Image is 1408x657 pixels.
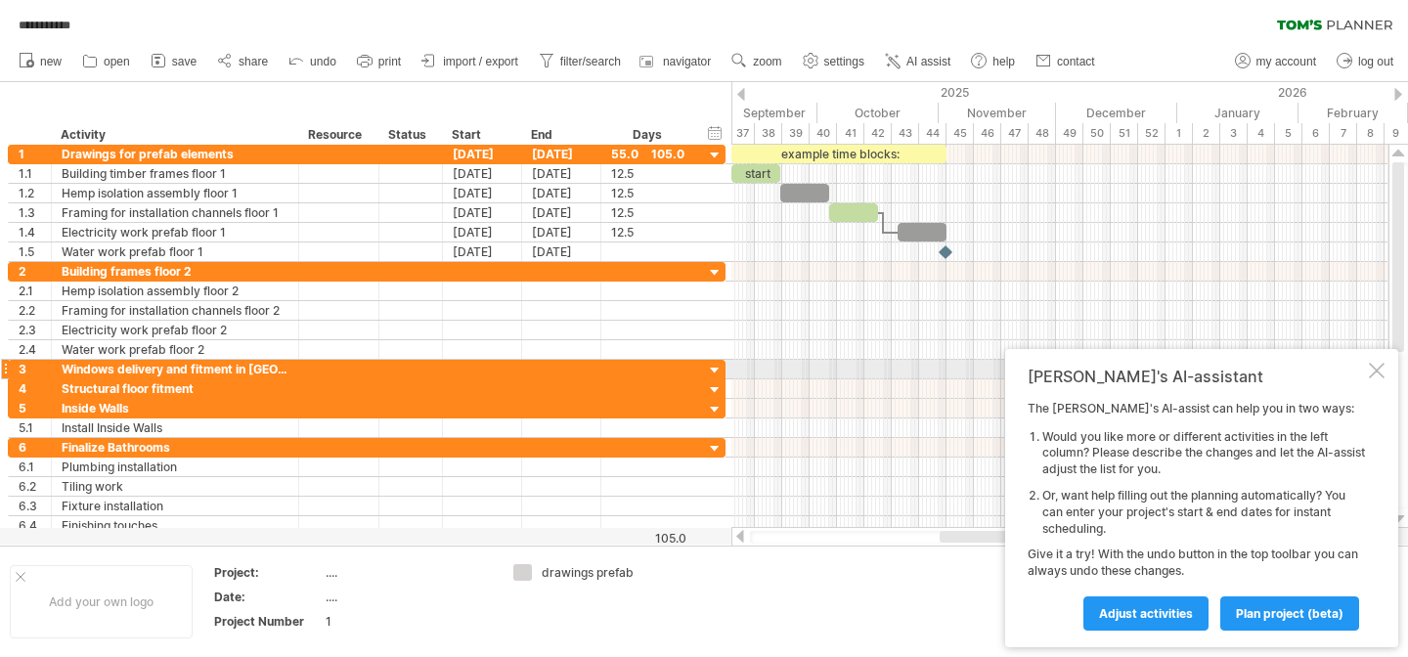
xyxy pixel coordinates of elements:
[837,123,864,144] div: 41
[1275,123,1302,144] div: 5
[946,123,974,144] div: 45
[19,379,51,398] div: 4
[62,164,288,183] div: Building timber frames floor 1
[443,145,522,163] div: [DATE]
[810,123,837,144] div: 40
[1099,606,1193,621] span: Adjust activities
[611,145,684,163] div: 55.0
[62,184,288,202] div: Hemp isolation assembly floor 1
[62,418,288,437] div: Install Inside Walls
[214,564,322,581] div: Project:
[1236,606,1343,621] span: plan project (beta)
[560,55,621,68] span: filter/search
[239,55,268,68] span: share
[443,242,522,261] div: [DATE]
[62,399,288,417] div: Inside Walls
[611,203,684,222] div: 12.5
[443,164,522,183] div: [DATE]
[726,49,787,74] a: zoom
[1256,55,1316,68] span: my account
[19,184,51,202] div: 1.2
[1357,123,1385,144] div: 8
[19,301,51,320] div: 2.2
[62,145,288,163] div: Drawings for prefab elements
[531,125,590,145] div: End
[611,164,684,183] div: 12.5
[10,565,193,638] div: Add your own logo
[310,55,336,68] span: undo
[1332,49,1399,74] a: log out
[443,223,522,241] div: [DATE]
[1220,123,1248,144] div: 3
[62,516,288,535] div: Finishing touches
[14,49,67,74] a: new
[1001,123,1029,144] div: 47
[452,125,510,145] div: Start
[62,477,288,496] div: Tiling work
[443,184,522,202] div: [DATE]
[1028,401,1365,630] div: The [PERSON_NAME]'s AI-assist can help you in two ways: Give it a try! With the undo button in th...
[19,477,51,496] div: 6.2
[19,497,51,515] div: 6.3
[1042,488,1365,537] li: Or, want help filling out the planning automatically? You can enter your project's start & end da...
[104,55,130,68] span: open
[1358,55,1393,68] span: log out
[782,123,810,144] div: 39
[62,360,288,378] div: Windows delivery and fitment in [GEOGRAPHIC_DATA]
[62,497,288,515] div: Fixture installation
[40,55,62,68] span: new
[1220,596,1359,631] a: plan project (beta)
[146,49,202,74] a: save
[602,531,686,546] div: 105.0
[1230,49,1322,74] a: my account
[892,123,919,144] div: 43
[1029,123,1056,144] div: 48
[1248,123,1275,144] div: 4
[326,564,490,581] div: ....
[19,360,51,378] div: 3
[326,613,490,630] div: 1
[326,589,490,605] div: ....
[308,125,368,145] div: Resource
[19,282,51,300] div: 2.1
[19,145,51,163] div: 1
[1138,123,1166,144] div: 52
[600,125,693,145] div: Days
[62,438,288,457] div: Finalize Bathrooms
[522,164,601,183] div: [DATE]
[62,203,288,222] div: Framing for installation channels floor 1
[19,164,51,183] div: 1.1
[443,55,518,68] span: import / export
[611,223,684,241] div: 12.5
[19,242,51,261] div: 1.5
[1177,103,1298,123] div: January 2026
[19,418,51,437] div: 5.1
[388,125,431,145] div: Status
[798,49,870,74] a: settings
[1028,367,1365,386] div: [PERSON_NAME]'s AI-assistant
[62,340,288,359] div: Water work prefab floor 2
[727,123,755,144] div: 37
[19,516,51,535] div: 6.4
[19,340,51,359] div: 2.4
[974,123,1001,144] div: 46
[77,49,136,74] a: open
[522,242,601,261] div: [DATE]
[19,203,51,222] div: 1.3
[817,103,939,123] div: October 2025
[1302,123,1330,144] div: 6
[522,145,601,163] div: [DATE]
[19,458,51,476] div: 6.1
[1193,123,1220,144] div: 2
[19,223,51,241] div: 1.4
[19,321,51,339] div: 2.3
[19,438,51,457] div: 6
[939,103,1056,123] div: November 2025
[522,223,601,241] div: [DATE]
[1111,123,1138,144] div: 51
[1083,596,1209,631] a: Adjust activities
[1166,123,1193,144] div: 1
[1056,103,1177,123] div: December 2025
[62,223,288,241] div: Electricity work prefab floor 1
[1056,123,1083,144] div: 49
